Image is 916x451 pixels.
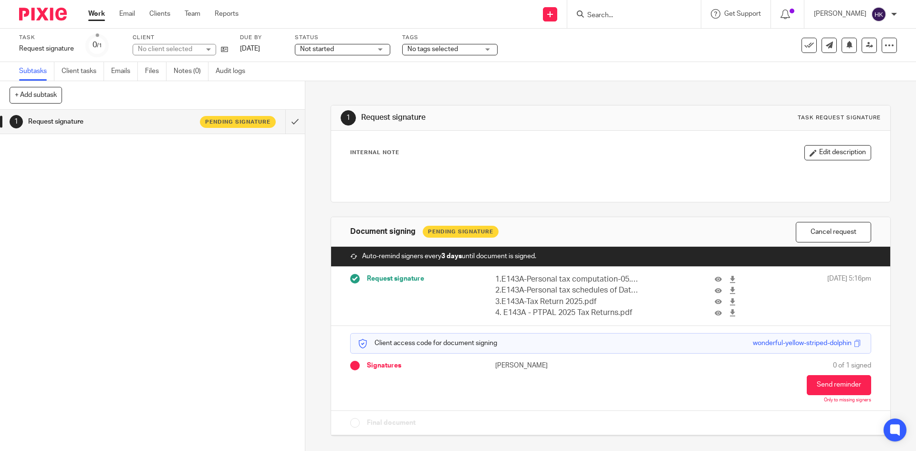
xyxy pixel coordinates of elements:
span: [DATE] 5:16pm [827,274,871,319]
span: Get Support [724,10,761,17]
p: 3.E143A-Tax Return 2025.pdf [495,296,639,307]
div: 1 [341,110,356,126]
div: No client selected [138,44,200,54]
p: Internal Note [350,149,399,157]
span: Auto-remind signers every until document is signed. [362,252,536,261]
input: Search [586,11,672,20]
button: Edit description [804,145,871,160]
button: Cancel request [796,222,871,242]
p: Only to missing signers [824,398,871,403]
p: 4. E143A - PTPAL 2025 Tax Returns.pdf [495,307,639,318]
span: Final document [367,418,416,428]
label: Task [19,34,74,42]
p: [PERSON_NAME] [495,361,611,370]
span: No tags selected [407,46,458,52]
a: Team [185,9,200,19]
label: Status [295,34,390,42]
div: 1 [10,115,23,128]
h1: Document signing [350,227,416,237]
span: Request signature [367,274,424,283]
label: Client [133,34,228,42]
small: /1 [97,43,102,48]
div: 0 [93,40,102,51]
button: Send reminder [807,375,871,395]
div: Task request signature [798,114,881,122]
a: Email [119,9,135,19]
span: [DATE] [240,45,260,52]
a: Reports [215,9,239,19]
a: Audit logs [216,62,252,81]
p: Client access code for document signing [358,338,497,348]
label: Tags [402,34,498,42]
h1: Request signature [28,115,193,129]
div: Request signature [19,44,74,53]
a: Client tasks [62,62,104,81]
div: Pending Signature [423,226,499,238]
button: + Add subtask [10,87,62,103]
a: Notes (0) [174,62,208,81]
a: Subtasks [19,62,54,81]
label: Due by [240,34,283,42]
a: Clients [149,9,170,19]
img: Pixie [19,8,67,21]
span: Not started [300,46,334,52]
img: svg%3E [871,7,886,22]
span: Pending signature [205,118,271,126]
span: 0 of 1 signed [833,361,871,370]
p: 1.E143A-Personal tax computation-05.04.2025.pdf [495,274,639,285]
p: 2.E143A-Personal tax schedules of Data-05.04.2025.pdf [495,285,639,296]
span: Signatures [367,361,401,370]
a: Emails [111,62,138,81]
h1: Request signature [361,113,631,123]
strong: 3 days [441,253,462,260]
p: [PERSON_NAME] [814,9,866,19]
a: Files [145,62,167,81]
a: Work [88,9,105,19]
div: wonderful-yellow-striped-dolphin [753,338,852,348]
